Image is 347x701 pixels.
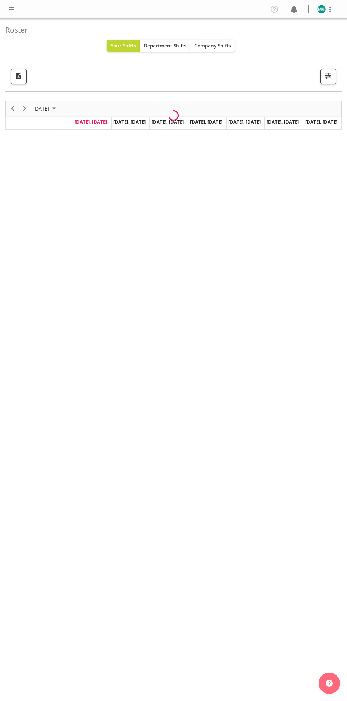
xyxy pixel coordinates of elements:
span: Your Shifts [110,42,136,49]
button: Department Shifts [140,40,190,52]
button: Filter Shifts [320,69,336,84]
button: Download a PDF of the roster according to the set date range. [11,69,27,84]
h4: Roster [5,26,336,34]
span: Department Shifts [144,42,187,49]
span: Company Shifts [194,42,231,49]
div: Timeline Week of September 22, 2025 [5,101,342,130]
img: help-xxl-2.png [326,680,333,687]
button: Company Shifts [190,40,235,52]
img: min-guo11569.jpg [317,5,326,13]
button: Your Shifts [107,40,140,52]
